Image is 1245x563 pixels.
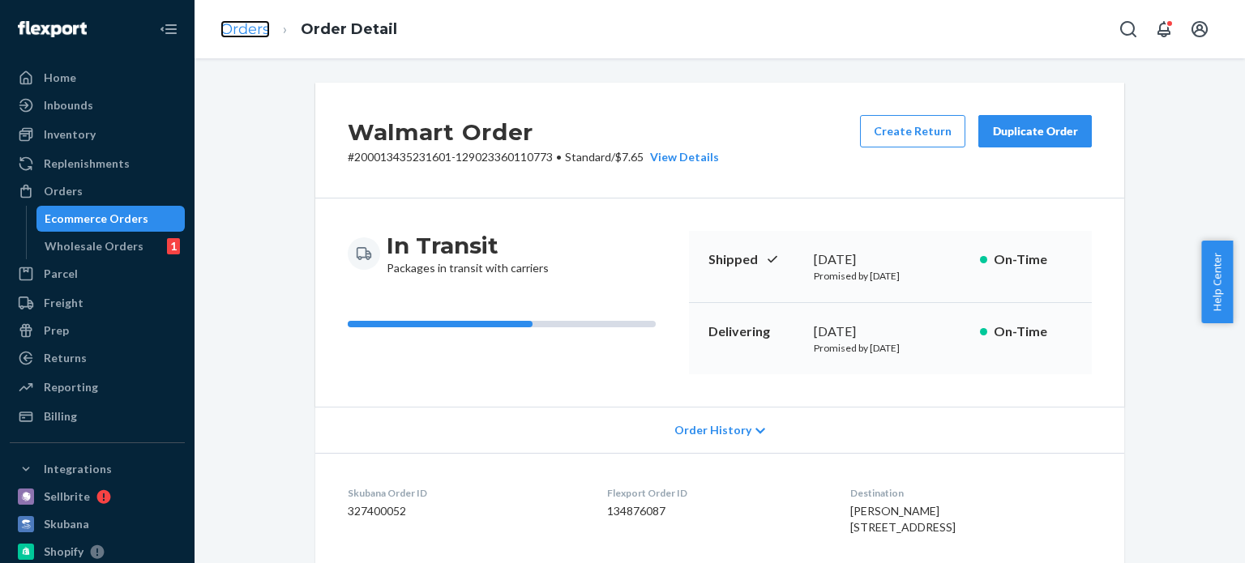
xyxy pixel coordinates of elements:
[814,250,967,269] div: [DATE]
[607,486,824,500] dt: Flexport Order ID
[44,544,83,560] div: Shopify
[674,422,751,438] span: Order History
[1183,13,1216,45] button: Open account menu
[994,322,1072,341] p: On-Time
[18,21,87,37] img: Flexport logo
[44,70,76,86] div: Home
[850,486,1092,500] dt: Destination
[992,123,1078,139] div: Duplicate Order
[10,374,185,400] a: Reporting
[860,115,965,147] button: Create Return
[44,516,89,532] div: Skubana
[44,295,83,311] div: Freight
[387,231,549,260] h3: In Transit
[10,484,185,510] a: Sellbrite
[10,261,185,287] a: Parcel
[708,322,801,341] p: Delivering
[36,233,186,259] a: Wholesale Orders1
[152,13,185,45] button: Close Navigation
[556,150,562,164] span: •
[10,511,185,537] a: Skubana
[10,65,185,91] a: Home
[644,149,719,165] button: View Details
[10,92,185,118] a: Inbounds
[348,486,581,500] dt: Skubana Order ID
[850,504,956,534] span: [PERSON_NAME] [STREET_ADDRESS]
[44,156,130,172] div: Replenishments
[36,206,186,232] a: Ecommerce Orders
[10,403,185,429] a: Billing
[44,379,98,395] div: Reporting
[708,250,801,269] p: Shipped
[301,20,397,38] a: Order Detail
[607,503,824,519] dd: 134876087
[220,20,270,38] a: Orders
[44,350,87,366] div: Returns
[814,269,967,283] p: Promised by [DATE]
[387,231,549,276] div: Packages in transit with carriers
[814,341,967,355] p: Promised by [DATE]
[978,115,1092,147] button: Duplicate Order
[565,150,611,164] span: Standard
[994,250,1072,269] p: On-Time
[44,408,77,424] div: Billing
[10,290,185,316] a: Freight
[348,115,719,149] h2: Walmart Order
[10,318,185,343] a: Prep
[348,149,719,165] p: # 200013435231601-129023360110773 / $7.65
[44,183,83,199] div: Orders
[348,503,581,519] dd: 327400052
[814,322,967,341] div: [DATE]
[10,456,185,482] button: Integrations
[45,238,143,254] div: Wholesale Orders
[44,266,78,282] div: Parcel
[45,211,148,227] div: Ecommerce Orders
[1148,13,1180,45] button: Open notifications
[10,122,185,147] a: Inventory
[10,345,185,371] a: Returns
[207,6,410,53] ol: breadcrumbs
[44,322,69,339] div: Prep
[44,461,112,477] div: Integrations
[44,126,96,143] div: Inventory
[44,97,93,113] div: Inbounds
[167,238,180,254] div: 1
[1201,241,1233,323] button: Help Center
[1112,13,1144,45] button: Open Search Box
[44,488,90,505] div: Sellbrite
[10,151,185,177] a: Replenishments
[10,178,185,204] a: Orders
